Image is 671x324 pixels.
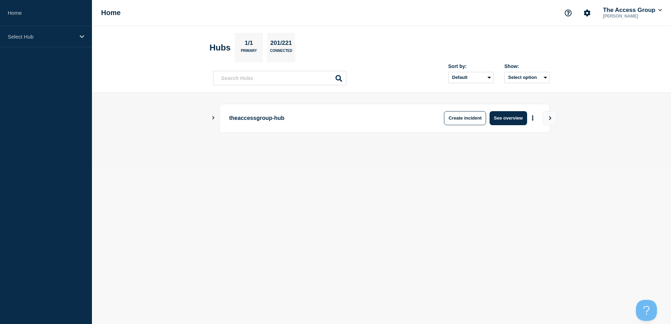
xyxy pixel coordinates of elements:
[448,72,494,83] select: Sort by
[580,6,594,20] button: Account settings
[210,43,231,53] h2: Hubs
[504,72,550,83] button: Select option
[8,34,75,40] p: Select Hub
[543,111,557,125] button: View
[444,111,486,125] button: Create incident
[270,49,292,56] p: Connected
[101,9,121,17] h1: Home
[213,71,346,85] input: Search Hubs
[602,7,663,14] button: The Access Group
[528,112,537,124] button: More actions
[602,14,663,19] p: [PERSON_NAME]
[229,111,423,125] p: theaccessgroup-hub
[636,300,657,321] iframe: Help Scout Beacon - Open
[212,115,215,121] button: Show Connected Hubs
[268,40,294,49] p: 201/221
[241,49,257,56] p: Primary
[242,40,256,49] p: 1/1
[561,6,576,20] button: Support
[448,63,494,69] div: Sort by:
[490,111,527,125] button: See overview
[504,63,550,69] div: Show:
